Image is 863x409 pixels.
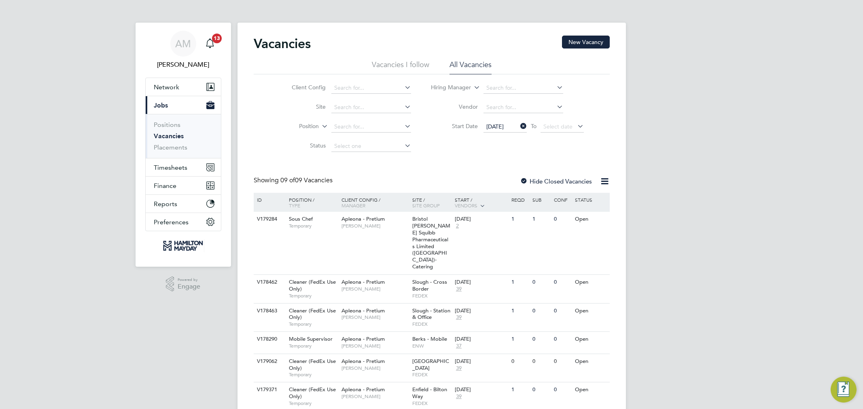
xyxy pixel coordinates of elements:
[455,202,477,209] span: Vendors
[530,193,551,207] div: Sub
[146,96,221,114] button: Jobs
[530,382,551,397] div: 0
[341,223,408,229] span: [PERSON_NAME]
[483,82,563,94] input: Search for...
[212,34,222,43] span: 13
[372,60,429,74] li: Vacancies I follow
[341,393,408,400] span: [PERSON_NAME]
[455,286,463,293] span: 39
[272,122,319,131] label: Position
[520,177,592,185] label: Hide Closed Vacancies
[573,275,608,290] div: Open
[412,343,451,349] span: ENW
[279,103,326,110] label: Site
[175,38,191,49] span: AM
[424,84,471,92] label: Hiring Manager
[552,212,573,227] div: 0
[255,275,283,290] div: V178462
[528,121,539,131] span: To
[289,215,313,222] span: Sous Chef
[341,335,385,342] span: Apleona - Pretium
[431,122,478,130] label: Start Date
[154,218,189,226] span: Preferences
[136,23,231,267] nav: Main navigation
[530,354,551,369] div: 0
[341,365,408,371] span: [PERSON_NAME]
[289,386,336,400] span: Cleaner (FedEx Use Only)
[154,132,184,140] a: Vacancies
[154,121,180,129] a: Positions
[509,354,530,369] div: 0
[279,142,326,149] label: Status
[255,304,283,318] div: V178463
[455,393,463,400] span: 39
[509,332,530,347] div: 1
[412,400,451,407] span: FEDEX
[509,193,530,207] div: Reqd
[455,314,463,321] span: 39
[341,358,385,365] span: Apleona - Pretium
[412,307,450,321] span: Slough - Station & Office
[455,216,507,223] div: [DATE]
[154,101,168,109] span: Jobs
[289,371,337,378] span: Temporary
[552,332,573,347] div: 0
[412,293,451,299] span: FEDEX
[146,195,221,213] button: Reports
[455,223,460,230] span: 2
[455,386,507,393] div: [DATE]
[254,176,334,185] div: Showing
[412,278,447,292] span: Slough - Cross Border
[279,84,326,91] label: Client Config
[552,193,573,207] div: Conf
[255,193,283,207] div: ID
[552,275,573,290] div: 0
[289,223,337,229] span: Temporary
[289,358,336,371] span: Cleaner (FedEx Use Only)
[431,103,478,110] label: Vendor
[331,102,411,113] input: Search for...
[289,400,337,407] span: Temporary
[562,36,610,48] button: New Vacancy
[552,354,573,369] div: 0
[166,276,200,292] a: Powered byEngage
[178,283,200,290] span: Engage
[289,278,336,292] span: Cleaner (FedEx Use Only)
[202,31,218,57] a: 13
[331,82,411,94] input: Search for...
[453,193,509,213] div: Start /
[450,60,492,74] li: All Vacancies
[483,102,563,113] input: Search for...
[255,212,283,227] div: V179284
[486,123,504,130] span: [DATE]
[412,335,447,342] span: Berks - Mobile
[509,382,530,397] div: 1
[573,304,608,318] div: Open
[412,386,447,400] span: Enfield - Bilton Way
[509,304,530,318] div: 1
[412,202,440,209] span: Site Group
[146,158,221,176] button: Timesheets
[509,275,530,290] div: 1
[162,239,204,252] img: hamiltonmayday-logo-retina.png
[289,343,337,349] span: Temporary
[530,332,551,347] div: 0
[154,143,187,151] a: Placements
[831,377,857,403] button: Engage Resource Center
[154,83,179,91] span: Network
[341,343,408,349] span: [PERSON_NAME]
[255,354,283,369] div: V179062
[146,114,221,158] div: Jobs
[145,60,221,70] span: Adele Martin
[280,176,333,184] span: 09 Vacancies
[455,365,463,372] span: 39
[341,386,385,393] span: Apleona - Pretium
[573,354,608,369] div: Open
[341,202,365,209] span: Manager
[455,279,507,286] div: [DATE]
[341,314,408,320] span: [PERSON_NAME]
[412,215,450,270] span: Bristol [PERSON_NAME] Squibb Pharmaceuticals Limited ([GEOGRAPHIC_DATA])- Catering
[573,332,608,347] div: Open
[145,239,221,252] a: Go to home page
[146,177,221,194] button: Finance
